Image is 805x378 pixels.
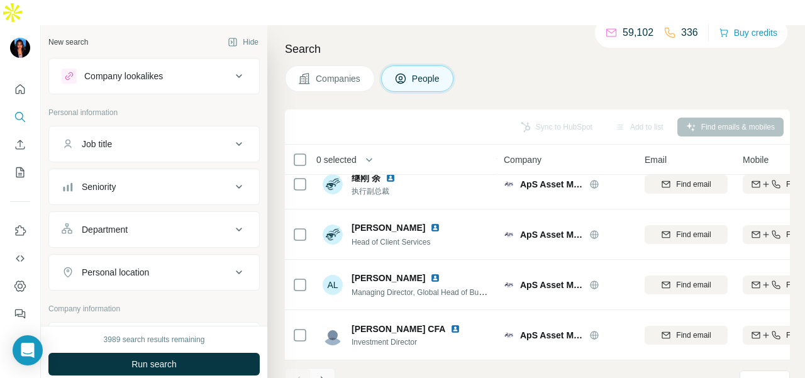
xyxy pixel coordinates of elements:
[352,272,425,284] span: [PERSON_NAME]
[10,133,30,156] button: Enrich CSV
[645,275,728,294] button: Find email
[48,36,88,48] div: New search
[504,179,514,189] img: Logo of ApS Asset Management
[450,324,460,334] img: LinkedIn logo
[131,358,177,370] span: Run search
[48,353,260,375] button: Run search
[645,225,728,244] button: Find email
[504,153,541,166] span: Company
[676,179,711,190] span: Find email
[386,173,396,183] img: LinkedIn logo
[520,279,583,291] span: ApS Asset Management
[520,329,583,342] span: ApS Asset Management
[430,273,440,283] img: LinkedIn logo
[681,25,698,40] p: 336
[352,186,401,197] span: 执行副总裁
[49,325,259,360] button: Company1
[352,172,380,184] span: 继刚 余
[743,153,769,166] span: Mobile
[49,257,259,287] button: Personal location
[430,223,440,233] img: LinkedIn logo
[285,40,790,58] h4: Search
[676,279,711,291] span: Find email
[623,25,653,40] p: 59,102
[352,238,430,247] span: Head of Client Services
[10,38,30,58] img: Avatar
[676,229,711,240] span: Find email
[719,24,777,42] button: Buy credits
[323,174,343,194] img: Avatar
[49,61,259,91] button: Company lookalikes
[10,247,30,270] button: Use Surfe API
[676,330,711,341] span: Find email
[48,107,260,118] p: Personal information
[323,325,343,345] img: Avatar
[10,275,30,297] button: Dashboard
[645,153,667,166] span: Email
[412,72,441,85] span: People
[352,336,465,348] span: Investment Director
[82,138,112,150] div: Job title
[82,181,116,193] div: Seniority
[352,323,445,335] span: [PERSON_NAME] CFA
[504,230,514,240] img: Logo of ApS Asset Management
[316,72,362,85] span: Companies
[323,275,343,295] div: AL
[49,214,259,245] button: Department
[10,161,30,184] button: My lists
[316,153,357,166] span: 0 selected
[645,326,728,345] button: Find email
[520,178,583,191] span: ApS Asset Management
[10,303,30,325] button: Feedback
[10,220,30,242] button: Use Surfe on LinkedIn
[10,78,30,101] button: Quick start
[504,280,514,290] img: Logo of ApS Asset Management
[10,106,30,128] button: Search
[323,225,343,245] img: Avatar
[82,266,149,279] div: Personal location
[84,70,163,82] div: Company lookalikes
[219,33,267,52] button: Hide
[49,129,259,159] button: Job title
[504,330,514,340] img: Logo of ApS Asset Management
[13,335,43,365] div: Open Intercom Messenger
[48,303,260,314] p: Company information
[352,287,547,297] span: Managing Director, Global Head of Business Development
[520,228,583,241] span: ApS Asset Management
[104,334,205,345] div: 3989 search results remaining
[352,221,425,234] span: [PERSON_NAME]
[645,175,728,194] button: Find email
[49,172,259,202] button: Seniority
[82,223,128,236] div: Department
